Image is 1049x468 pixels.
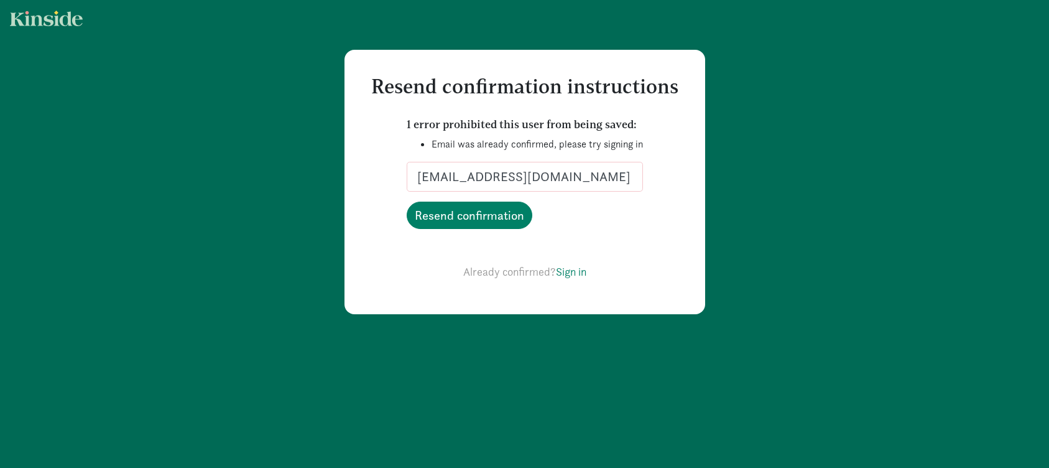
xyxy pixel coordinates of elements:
input: Resend confirmation [407,202,532,229]
p: Already confirmed? [463,264,586,279]
img: light.svg [10,11,83,26]
li: Email was already confirmed, please try signing in [432,137,643,152]
h2: 1 error prohibited this user from being saved: [407,118,643,132]
a: Sign in [556,264,586,279]
h2: Resend confirmation instructions [371,75,678,98]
